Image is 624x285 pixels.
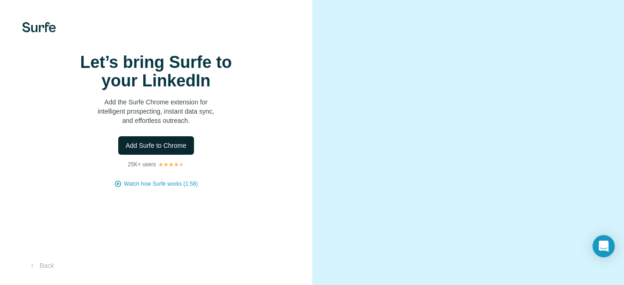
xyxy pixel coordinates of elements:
span: Add Surfe to Chrome [126,141,187,150]
p: Add the Surfe Chrome extension for intelligent prospecting, instant data sync, and effortless out... [64,97,248,125]
h1: Let’s bring Surfe to your LinkedIn [64,53,248,90]
button: Add Surfe to Chrome [118,136,194,155]
button: Back [22,257,61,274]
img: Surfe's logo [22,22,56,32]
button: Watch how Surfe works (1:58) [124,180,198,188]
p: 25K+ users [128,160,156,169]
div: Open Intercom Messenger [593,235,615,257]
img: Rating Stars [158,162,184,167]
